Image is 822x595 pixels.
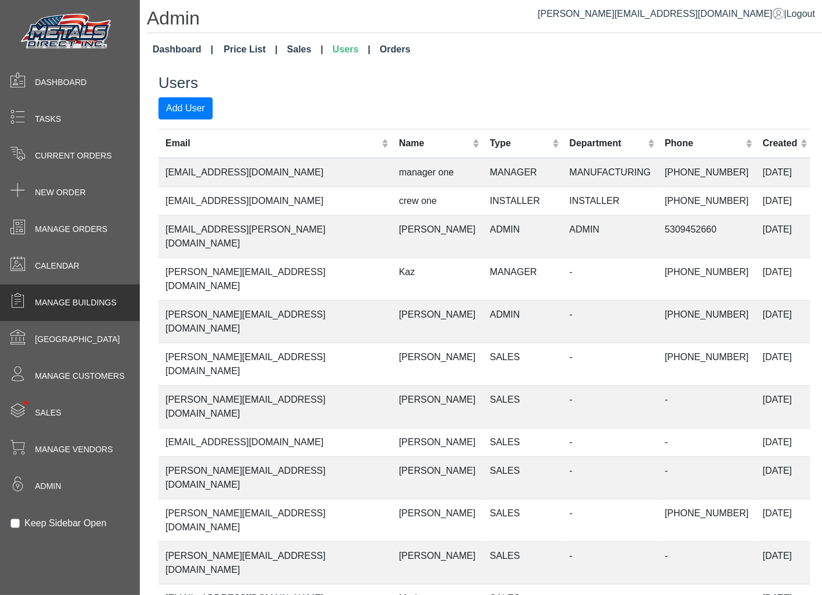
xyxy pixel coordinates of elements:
td: INSTALLER [562,186,658,215]
td: [PERSON_NAME] [392,300,483,343]
span: Current Orders [35,150,112,162]
td: SALES [483,343,563,385]
td: [EMAIL_ADDRESS][PERSON_NAME][DOMAIN_NAME] [158,215,392,258]
td: INSTALLER [483,186,563,215]
td: SALES [483,499,563,541]
span: • [11,384,41,422]
div: Department [569,136,644,150]
td: - [658,428,756,456]
td: [DATE] [756,158,810,187]
td: [PERSON_NAME][EMAIL_ADDRESS][DOMAIN_NAME] [158,456,392,499]
div: | [538,7,815,21]
span: Logout [786,9,815,19]
td: - [562,343,658,385]
td: [DATE] [756,343,810,385]
td: [EMAIL_ADDRESS][DOMAIN_NAME] [158,428,392,456]
button: Add User [158,97,213,119]
td: [PERSON_NAME] [392,541,483,584]
td: [PERSON_NAME][EMAIL_ADDRESS][DOMAIN_NAME] [158,541,392,584]
td: SALES [483,541,563,584]
td: 5309452660 [658,215,756,258]
img: Metals Direct Inc Logo [17,10,117,54]
td: [PHONE_NUMBER] [658,186,756,215]
td: [DATE] [756,215,810,258]
td: [DATE] [756,456,810,499]
div: Phone [665,136,743,150]
a: Orders [375,38,415,61]
a: Users [328,38,375,61]
td: manager one [392,158,483,187]
td: [PERSON_NAME] [392,456,483,499]
td: [PERSON_NAME][EMAIL_ADDRESS][DOMAIN_NAME] [158,258,392,300]
span: New Order [35,186,86,199]
td: [PERSON_NAME][EMAIL_ADDRESS][DOMAIN_NAME] [158,499,392,541]
td: SALES [483,428,563,456]
td: MANAGER [483,258,563,300]
a: Dashboard [148,38,218,61]
td: ADMIN [483,215,563,258]
td: [DATE] [756,186,810,215]
td: [DATE] [756,541,810,584]
a: Price List [219,38,283,61]
td: - [562,456,658,499]
h3: Users [158,74,810,92]
td: [PHONE_NUMBER] [658,499,756,541]
span: Calendar [35,260,79,272]
a: [PERSON_NAME][EMAIL_ADDRESS][DOMAIN_NAME] [538,9,784,19]
td: [DATE] [756,300,810,343]
td: [EMAIL_ADDRESS][DOMAIN_NAME] [158,186,392,215]
td: [PHONE_NUMBER] [658,158,756,187]
td: [PERSON_NAME] [392,385,483,428]
span: Manage Orders [35,223,107,235]
td: - [562,541,658,584]
td: [PERSON_NAME][EMAIL_ADDRESS][DOMAIN_NAME] [158,300,392,343]
td: - [562,428,658,456]
td: [DATE] [756,428,810,456]
span: Dashboard [35,76,87,89]
div: Created [763,136,798,150]
td: [PERSON_NAME] [392,428,483,456]
td: [PERSON_NAME] [392,215,483,258]
td: ADMIN [483,300,563,343]
div: Email [165,136,379,150]
td: MANUFACTURING [562,158,658,187]
td: [PHONE_NUMBER] [658,258,756,300]
td: - [658,541,756,584]
span: Manage Buildings [35,297,117,309]
td: [DATE] [756,385,810,428]
td: SALES [483,456,563,499]
td: [PHONE_NUMBER] [658,300,756,343]
td: - [562,258,658,300]
td: [DATE] [756,258,810,300]
div: Type [490,136,549,150]
td: [PERSON_NAME][EMAIL_ADDRESS][DOMAIN_NAME] [158,385,392,428]
td: MANAGER [483,158,563,187]
td: [DATE] [756,499,810,541]
div: Name [399,136,470,150]
td: - [658,456,756,499]
span: [GEOGRAPHIC_DATA] [35,333,120,346]
td: Kaz [392,258,483,300]
span: Tasks [35,113,61,125]
td: [EMAIL_ADDRESS][DOMAIN_NAME] [158,158,392,187]
span: Sales [35,407,61,419]
a: Sales [283,38,328,61]
span: Manage Customers [35,370,125,382]
td: [PERSON_NAME] [392,499,483,541]
td: [PERSON_NAME][EMAIL_ADDRESS][DOMAIN_NAME] [158,343,392,385]
td: - [562,385,658,428]
label: Keep Sidebar Open [24,516,107,530]
td: [PERSON_NAME] [392,343,483,385]
td: SALES [483,385,563,428]
td: - [562,300,658,343]
td: - [658,385,756,428]
td: [PHONE_NUMBER] [658,343,756,385]
span: Manage Vendors [35,443,113,456]
h1: Admin [147,7,822,33]
td: ADMIN [562,215,658,258]
td: crew one [392,186,483,215]
span: Admin [35,480,61,492]
td: - [562,499,658,541]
